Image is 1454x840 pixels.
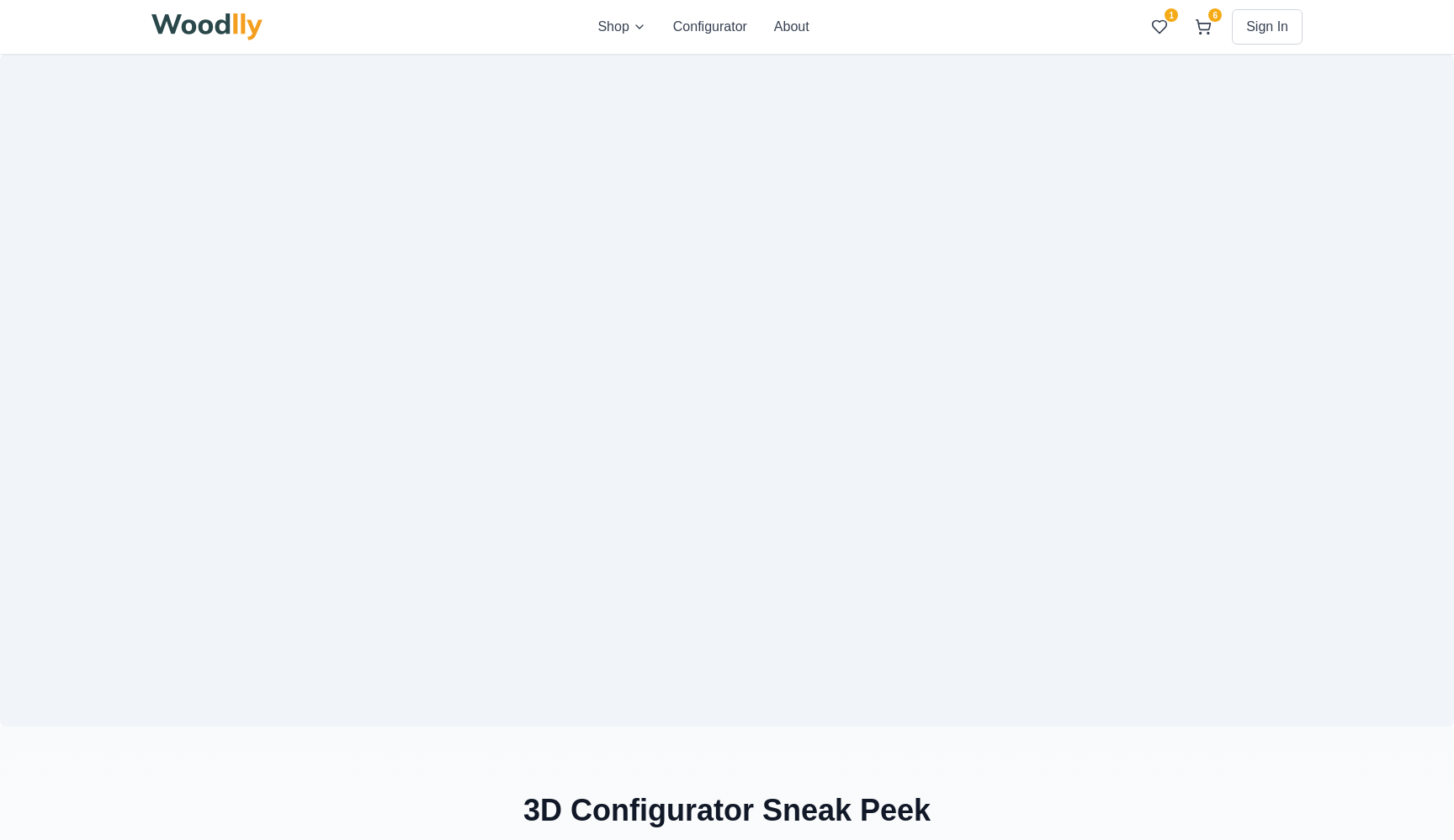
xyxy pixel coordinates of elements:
[1232,9,1303,45] button: Sign In
[1144,12,1175,42] button: 1
[1208,8,1222,22] span: 6
[1165,8,1178,22] span: 1
[673,17,747,37] button: Configurator
[1188,12,1218,42] button: 6
[774,17,809,37] button: About
[151,794,1303,827] h2: 3D Configurator Sneak Peek
[597,17,645,37] button: Shop
[151,13,263,40] img: Woodlly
